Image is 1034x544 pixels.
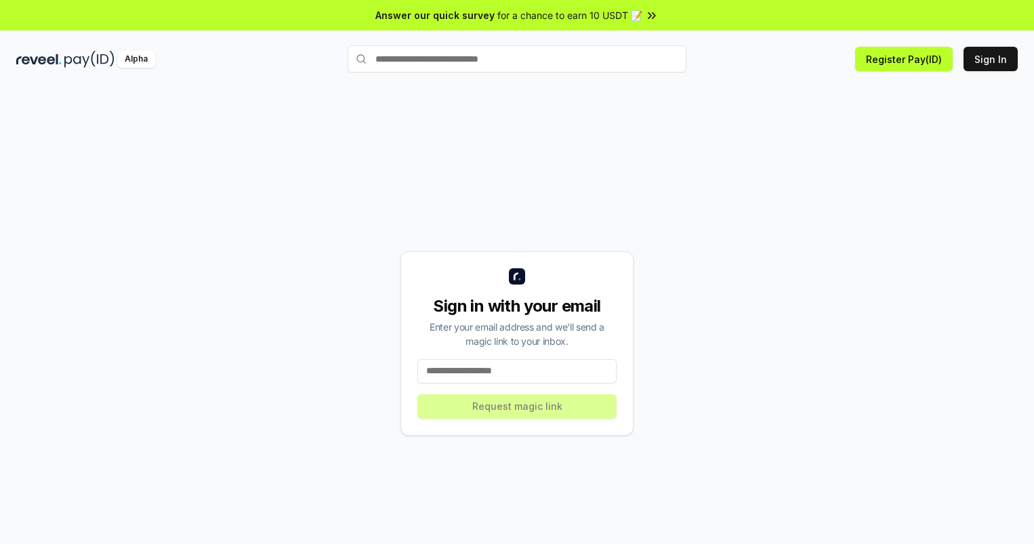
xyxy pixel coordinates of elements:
button: Register Pay(ID) [855,47,953,71]
span: Answer our quick survey [375,8,495,22]
button: Sign In [964,47,1018,71]
img: reveel_dark [16,51,62,68]
div: Alpha [117,51,155,68]
div: Sign in with your email [417,295,617,317]
span: for a chance to earn 10 USDT 📝 [497,8,642,22]
img: pay_id [64,51,115,68]
div: Enter your email address and we’ll send a magic link to your inbox. [417,320,617,348]
img: logo_small [509,268,525,285]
